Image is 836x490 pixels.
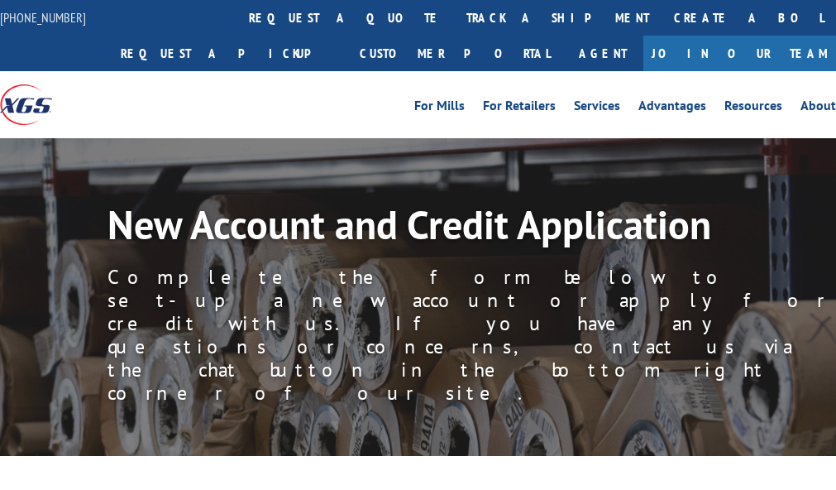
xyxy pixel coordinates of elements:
[107,204,836,252] h1: New Account and Credit Application
[483,99,556,118] a: For Retailers
[347,36,562,71] a: Customer Portal
[643,36,836,71] a: Join Our Team
[638,99,706,118] a: Advantages
[562,36,643,71] a: Agent
[414,99,465,118] a: For Mills
[108,36,347,71] a: Request a pickup
[800,99,836,118] a: About
[724,99,782,118] a: Resources
[107,266,836,405] p: Complete the form below to set-up a new account or apply for credit with us. If you have any ques...
[574,99,620,118] a: Services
